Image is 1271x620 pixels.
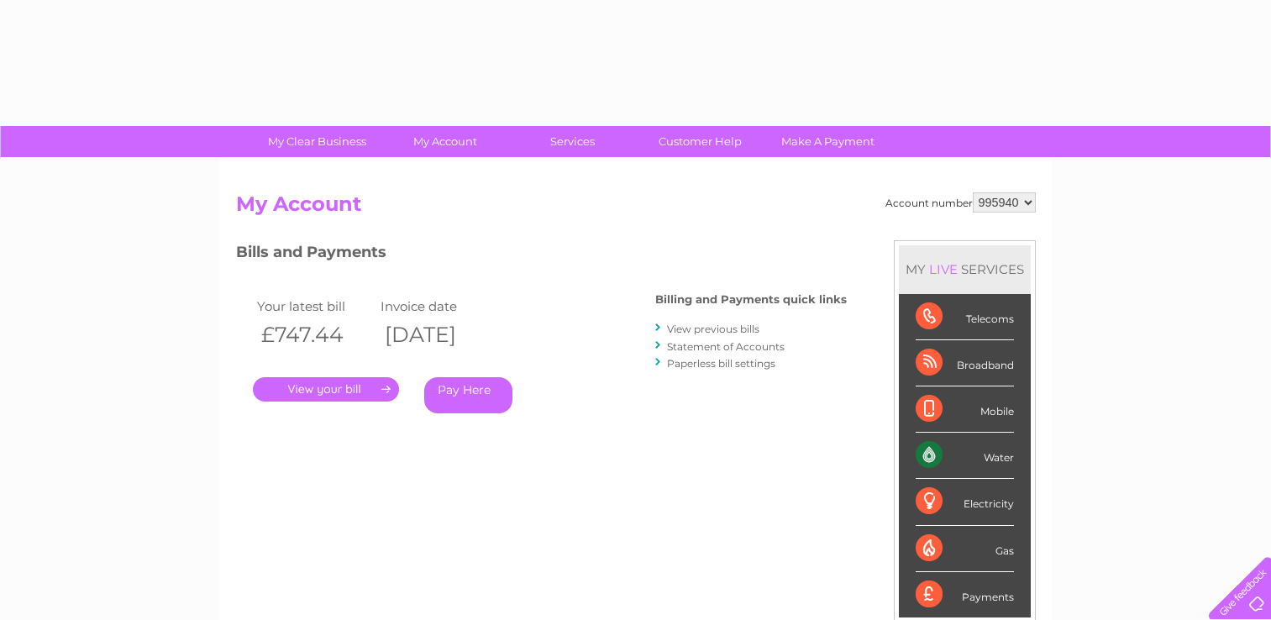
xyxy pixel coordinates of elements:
[236,240,847,270] h3: Bills and Payments
[667,323,759,335] a: View previous bills
[759,126,897,157] a: Make A Payment
[376,295,501,318] td: Invoice date
[503,126,642,157] a: Services
[424,377,512,413] a: Pay Here
[916,340,1014,386] div: Broadband
[253,377,399,402] a: .
[631,126,769,157] a: Customer Help
[916,479,1014,525] div: Electricity
[916,572,1014,617] div: Payments
[916,433,1014,479] div: Water
[899,245,1031,293] div: MY SERVICES
[248,126,386,157] a: My Clear Business
[916,294,1014,340] div: Telecoms
[926,261,961,277] div: LIVE
[655,293,847,306] h4: Billing and Payments quick links
[236,192,1036,224] h2: My Account
[253,318,377,352] th: £747.44
[376,126,514,157] a: My Account
[667,340,785,353] a: Statement of Accounts
[667,357,775,370] a: Paperless bill settings
[376,318,501,352] th: [DATE]
[253,295,377,318] td: Your latest bill
[916,386,1014,433] div: Mobile
[916,526,1014,572] div: Gas
[885,192,1036,213] div: Account number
